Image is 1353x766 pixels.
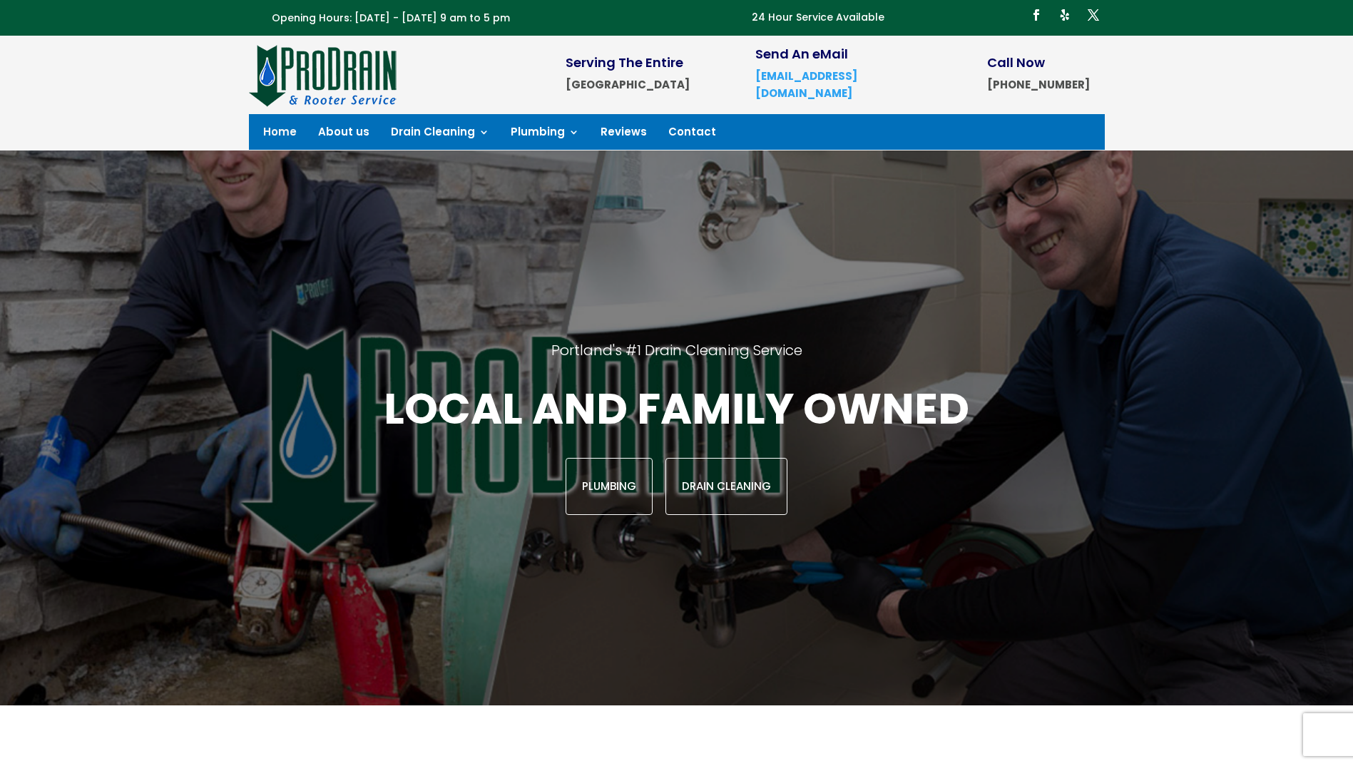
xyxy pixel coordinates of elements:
[1025,4,1048,26] a: Follow on Facebook
[176,341,1176,381] h2: Portland's #1 Drain Cleaning Service
[566,77,690,92] strong: [GEOGRAPHIC_DATA]
[176,381,1176,515] div: Local and family owned
[318,127,369,143] a: About us
[601,127,647,143] a: Reviews
[1053,4,1076,26] a: Follow on Yelp
[987,53,1045,71] span: Call Now
[1082,4,1105,26] a: Follow on X
[566,458,653,515] a: Plumbing
[665,458,787,515] a: Drain Cleaning
[272,11,510,25] span: Opening Hours: [DATE] - [DATE] 9 am to 5 pm
[391,127,489,143] a: Drain Cleaning
[755,68,857,101] a: [EMAIL_ADDRESS][DOMAIN_NAME]
[755,45,848,63] span: Send An eMail
[566,53,683,71] span: Serving The Entire
[752,9,884,26] p: 24 Hour Service Available
[511,127,579,143] a: Plumbing
[987,77,1090,92] strong: [PHONE_NUMBER]
[668,127,716,143] a: Contact
[249,43,398,107] img: site-logo-100h
[263,127,297,143] a: Home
